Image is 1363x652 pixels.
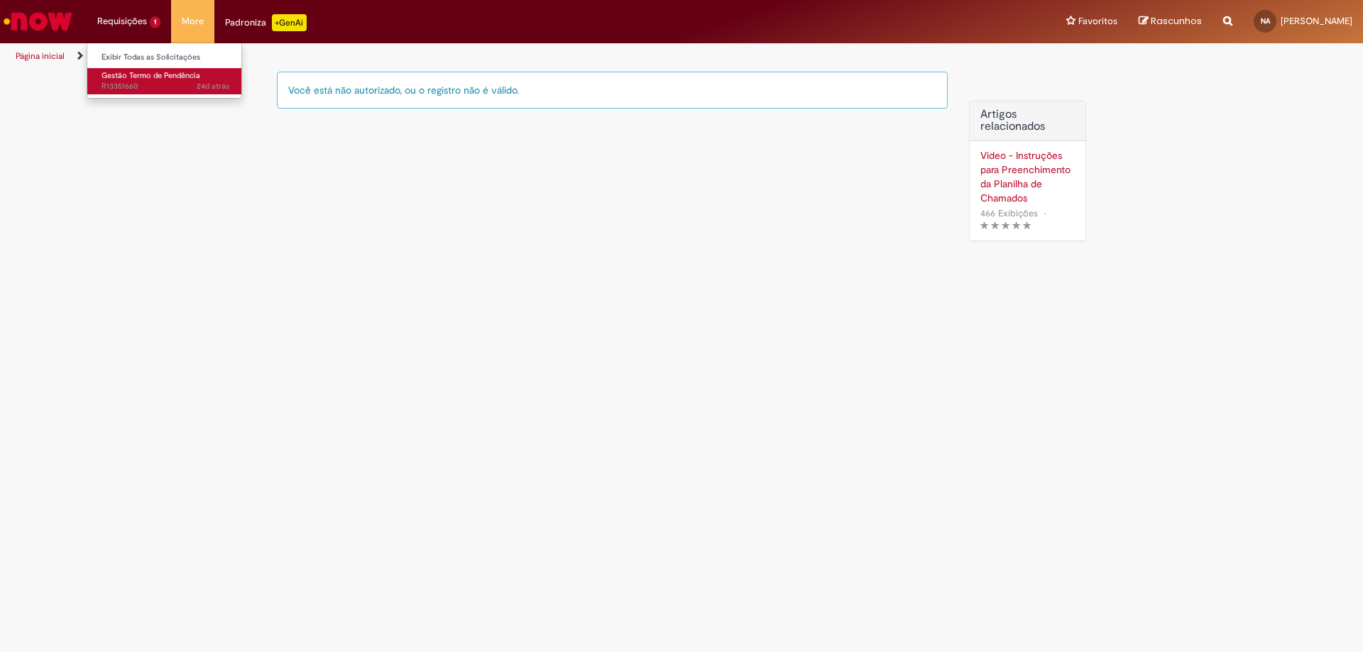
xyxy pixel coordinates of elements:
[197,81,229,92] time: 04/08/2025 15:20:49
[197,81,229,92] span: 24d atrás
[16,50,65,62] a: Página inicial
[980,207,1038,219] span: 466 Exibições
[225,14,307,31] div: Padroniza
[277,72,948,109] div: Você está não autorizado, ou o registro não é válido.
[1261,16,1270,26] span: NA
[1151,14,1202,28] span: Rascunhos
[87,50,243,65] a: Exibir Todas as Solicitações
[980,148,1075,205] a: Video - Instruções para Preenchimento da Planilha de Chamados
[150,16,160,28] span: 1
[1,7,75,35] img: ServiceNow
[102,70,200,81] span: Gestão Termo de Pendência
[97,14,147,28] span: Requisições
[980,109,1075,133] h3: Artigos relacionados
[1041,204,1049,223] span: •
[87,43,242,99] ul: Requisições
[102,81,229,92] span: R13351660
[87,68,243,94] a: Aberto R13351660 : Gestão Termo de Pendência
[182,14,204,28] span: More
[272,14,307,31] p: +GenAi
[1139,15,1202,28] a: Rascunhos
[11,43,898,70] ul: Trilhas de página
[1281,15,1352,27] span: [PERSON_NAME]
[1078,14,1117,28] span: Favoritos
